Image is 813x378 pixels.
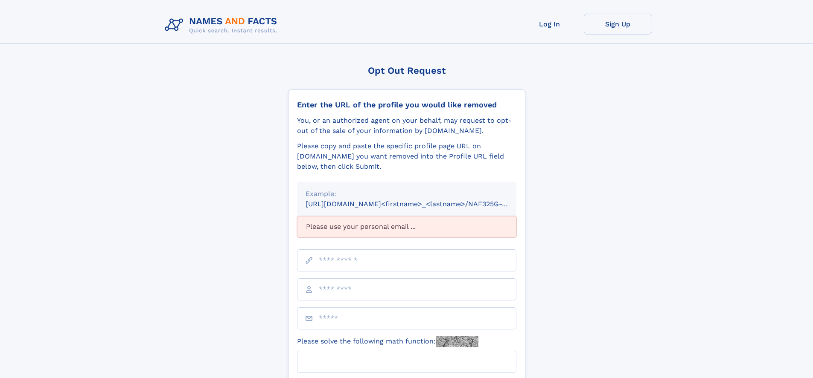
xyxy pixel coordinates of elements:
img: Logo Names and Facts [161,14,284,37]
div: You, or an authorized agent on your behalf, may request to opt-out of the sale of your informatio... [297,115,516,136]
div: Enter the URL of the profile you would like removed [297,100,516,110]
div: Please use your personal email ... [297,216,516,237]
label: Please solve the following math function: [297,336,478,347]
div: Opt Out Request [288,65,525,76]
div: Please copy and paste the specific profile page URL on [DOMAIN_NAME] you want removed into the Pr... [297,141,516,172]
a: Log In [516,14,584,35]
div: Example: [306,189,508,199]
a: Sign Up [584,14,652,35]
small: [URL][DOMAIN_NAME]<firstname>_<lastname>/NAF325G-xxxxxxxx [306,200,533,208]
